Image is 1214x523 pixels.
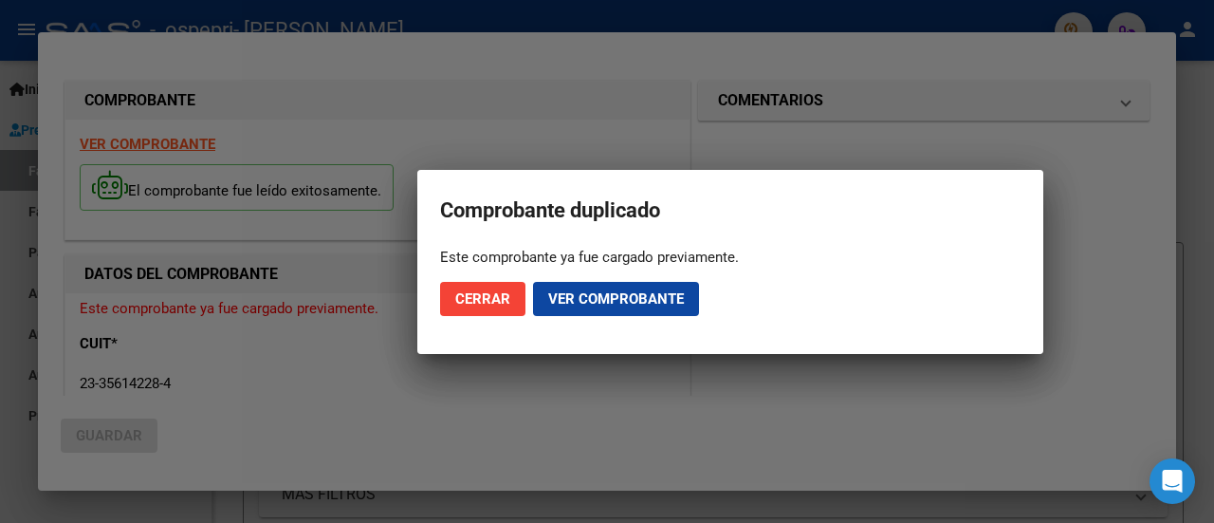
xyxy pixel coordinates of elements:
[1150,458,1195,504] div: Open Intercom Messenger
[455,290,510,308] span: Cerrar
[548,290,684,308] span: Ver comprobante
[440,282,525,316] button: Cerrar
[440,193,1021,229] h2: Comprobante duplicado
[533,282,699,316] button: Ver comprobante
[440,248,1021,267] div: Este comprobante ya fue cargado previamente.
